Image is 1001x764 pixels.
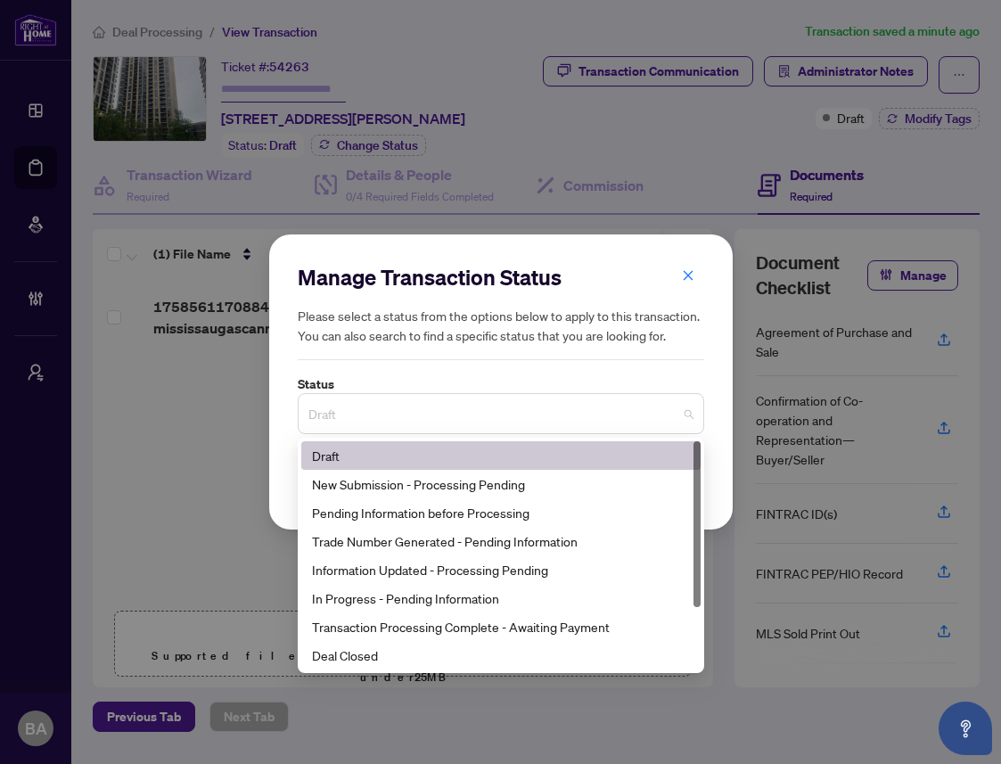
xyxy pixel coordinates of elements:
[312,645,690,665] div: Deal Closed
[301,527,701,555] div: Trade Number Generated - Pending Information
[301,641,701,670] div: Deal Closed
[308,397,693,431] span: Draft
[301,498,701,527] div: Pending Information before Processing
[298,263,704,292] h2: Manage Transaction Status
[298,374,704,394] label: Status
[301,441,701,470] div: Draft
[312,617,690,637] div: Transaction Processing Complete - Awaiting Payment
[312,560,690,579] div: Information Updated - Processing Pending
[301,612,701,641] div: Transaction Processing Complete - Awaiting Payment
[301,555,701,584] div: Information Updated - Processing Pending
[301,584,701,612] div: In Progress - Pending Information
[298,306,704,345] h5: Please select a status from the options below to apply to this transaction. You can also search t...
[312,531,690,551] div: Trade Number Generated - Pending Information
[312,588,690,608] div: In Progress - Pending Information
[312,474,690,494] div: New Submission - Processing Pending
[312,503,690,522] div: Pending Information before Processing
[939,702,992,755] button: Open asap
[301,470,701,498] div: New Submission - Processing Pending
[682,269,694,282] span: close
[312,446,690,465] div: Draft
